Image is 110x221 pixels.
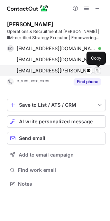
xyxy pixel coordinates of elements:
[7,21,53,28] div: [PERSON_NAME]
[18,181,103,187] span: Notes
[19,119,93,124] span: AI write personalized message
[17,68,96,74] span: [EMAIL_ADDRESS][PERSON_NAME][DOMAIN_NAME]
[7,149,106,161] button: Add to email campaign
[17,45,96,52] span: [EMAIL_ADDRESS][DOMAIN_NAME]
[19,152,74,158] span: Add to email campaign
[7,4,48,12] img: ContactOut v5.3.10
[7,28,106,41] div: Operations & Recruitment at [PERSON_NAME] | IIM-certified Strategy Executor | Empowering others t...
[19,135,45,141] span: Send email
[17,56,96,63] span: [EMAIL_ADDRESS][DOMAIN_NAME]
[7,99,106,111] button: save-profile-one-click
[74,78,101,85] button: Reveal Button
[7,179,106,189] button: Notes
[7,132,106,144] button: Send email
[7,115,106,128] button: AI write personalized message
[18,167,103,173] span: Find work email
[19,102,94,108] div: Save to List / ATS / CRM
[7,165,106,175] button: Find work email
